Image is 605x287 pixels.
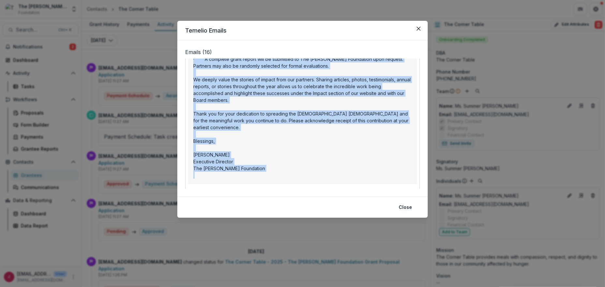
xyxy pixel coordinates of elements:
[177,21,428,40] header: Temelio Emails
[185,48,420,59] p: Emails ( 16 )
[193,110,412,131] p: Thank you for your dedication to spreading the [DEMOGRAPHIC_DATA] [DEMOGRAPHIC_DATA] and for the ...
[193,56,412,69] p: · A complete grant report will be submitted to The [PERSON_NAME] Foundation upon request. Partner...
[395,202,416,212] button: Close
[193,76,412,103] p: We deeply value the stories of impact from our partners. Sharing articles, photos, testimonials, ...
[193,138,412,144] p: Blessings,
[193,151,412,158] p: [PERSON_NAME]
[413,23,424,34] button: Close
[193,165,412,172] p: The [PERSON_NAME] Foundation
[193,158,412,165] p: Executive Director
